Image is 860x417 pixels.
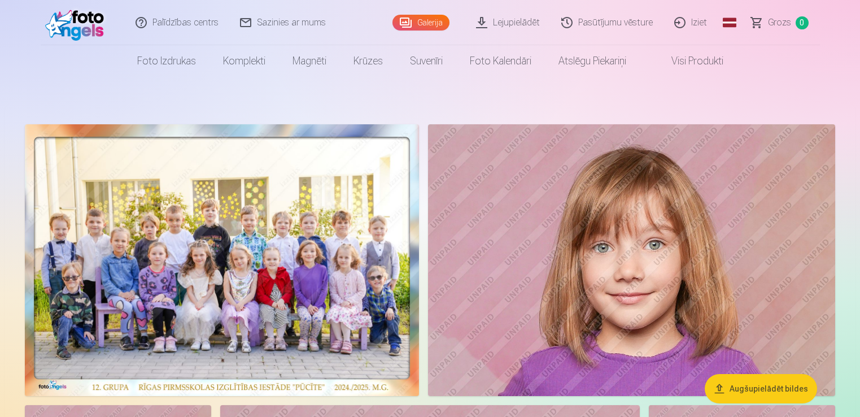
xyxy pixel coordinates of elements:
[545,45,640,77] a: Atslēgu piekariņi
[124,45,209,77] a: Foto izdrukas
[279,45,340,77] a: Magnēti
[396,45,456,77] a: Suvenīri
[640,45,737,77] a: Visi produkti
[796,16,809,29] span: 0
[45,5,110,41] img: /fa1
[456,45,545,77] a: Foto kalendāri
[768,16,791,29] span: Grozs
[705,374,817,403] button: Augšupielādēt bildes
[340,45,396,77] a: Krūzes
[209,45,279,77] a: Komplekti
[392,15,449,31] a: Galerija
